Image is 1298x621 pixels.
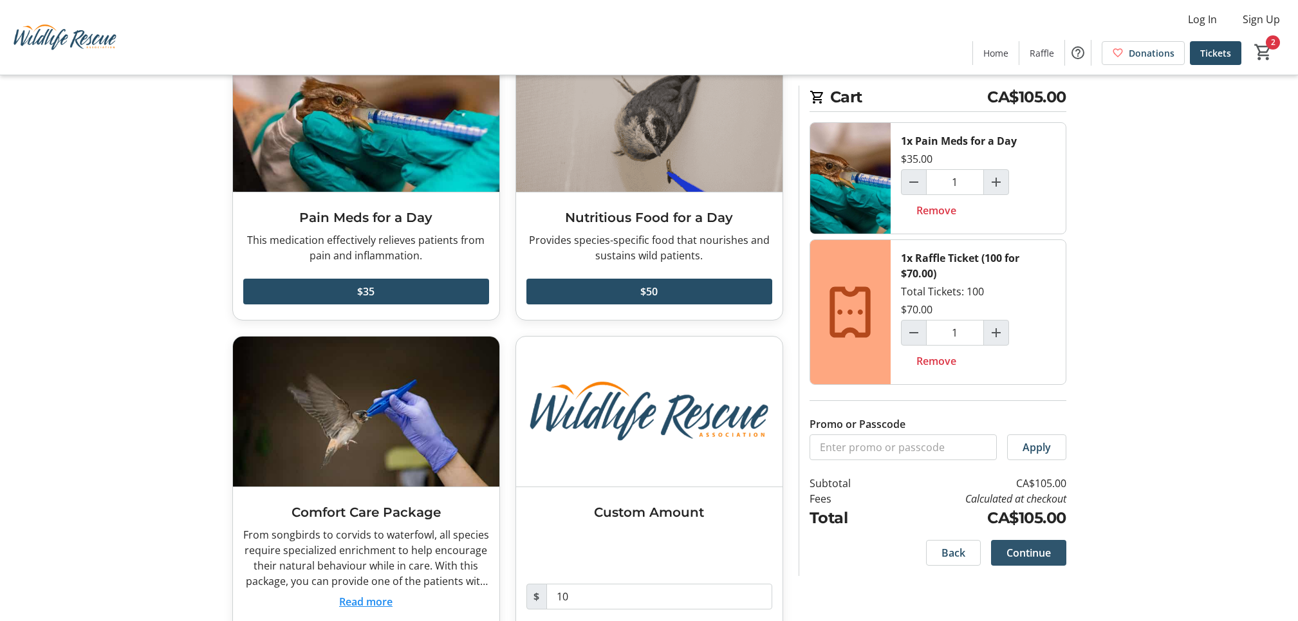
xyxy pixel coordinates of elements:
span: Apply [1023,440,1051,455]
h2: Cart [810,86,1066,112]
span: Tickets [1200,46,1231,60]
div: Total Tickets: 100 [891,240,1066,384]
img: Pain Meds for a Day [233,42,499,192]
img: Pain Meds for a Day [810,123,891,234]
td: Total [810,506,884,530]
div: $70.00 [901,302,932,317]
td: CA$105.00 [884,476,1066,491]
span: Log In [1188,12,1217,27]
button: Continue [991,540,1066,566]
button: Back [926,540,981,566]
td: Subtotal [810,476,884,491]
button: Help [1065,40,1091,66]
button: Apply [1007,434,1066,460]
a: Raffle [1019,41,1064,65]
span: Home [983,46,1008,60]
a: Home [973,41,1019,65]
button: Remove [901,348,972,374]
input: Donation Amount [546,584,772,609]
div: Provides species-specific food that nourishes and sustains wild patients. [526,232,772,263]
button: Increment by one [984,170,1008,194]
td: CA$105.00 [884,506,1066,530]
span: $35 [357,284,375,299]
span: Remove [916,203,956,218]
span: Remove [916,353,956,369]
h3: Pain Meds for a Day [243,208,489,227]
div: $35.00 [901,151,932,167]
button: Remove [901,198,972,223]
h3: Custom Amount [526,503,772,522]
input: Enter promo or passcode [810,434,997,460]
div: 1x Pain Meds for a Day [901,133,1017,149]
img: Comfort Care Package [233,337,499,487]
button: Sign Up [1232,9,1290,30]
label: Promo or Passcode [810,416,905,432]
div: This medication effectively relieves patients from pain and inflammation. [243,232,489,263]
span: CA$105.00 [987,86,1066,109]
button: $50 [526,279,772,304]
button: $35 [243,279,489,304]
div: 1x Raffle Ticket (100 for $70.00) [901,250,1055,281]
td: Calculated at checkout [884,491,1066,506]
h3: Comfort Care Package [243,503,489,522]
img: Nutritious Food for a Day [516,42,783,192]
span: Donations [1129,46,1174,60]
input: Pain Meds for a Day Quantity [926,169,984,195]
button: Log In [1178,9,1227,30]
a: Donations [1102,41,1185,65]
button: Decrement by one [902,170,926,194]
span: Sign Up [1243,12,1280,27]
img: Custom Amount [516,337,783,487]
button: Read more [339,594,393,609]
input: Raffle Ticket (100 for $70.00) Quantity [926,320,984,346]
span: Raffle [1030,46,1054,60]
div: From songbirds to corvids to waterfowl, all species require specialized enrichment to help encour... [243,527,489,589]
img: Wildlife Rescue Association of British Columbia's Logo [8,5,122,70]
button: Cart [1252,41,1275,64]
span: $ [526,584,547,609]
a: Tickets [1190,41,1241,65]
button: Decrement by one [902,320,926,345]
span: $50 [640,284,658,299]
span: Back [941,545,965,561]
span: Continue [1006,545,1051,561]
td: Fees [810,491,884,506]
button: Increment by one [984,320,1008,345]
h3: Nutritious Food for a Day [526,208,772,227]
